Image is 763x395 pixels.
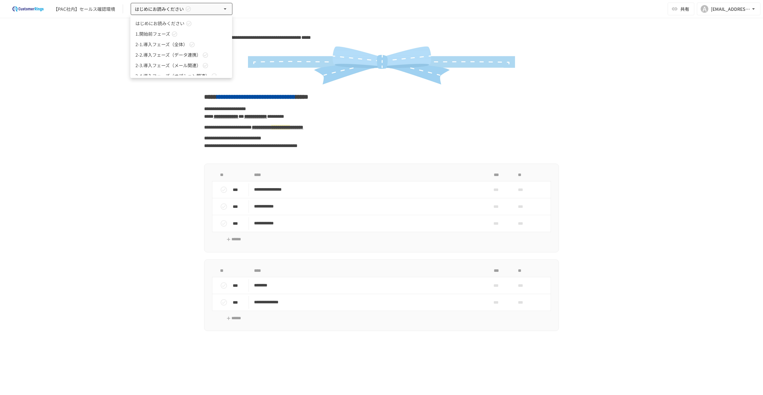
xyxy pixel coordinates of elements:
[135,73,210,79] span: 2-4.導入フェーズ（オプション関連）
[135,20,184,27] span: はじめにお読みください
[135,62,201,69] span: 2-3.導入フェーズ（メール関連）
[135,41,188,48] span: 2-1.導入フェーズ（全体）
[135,52,201,58] span: 2-2.導入フェーズ（データ連携）
[135,31,170,37] span: 1.開始前フェーズ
